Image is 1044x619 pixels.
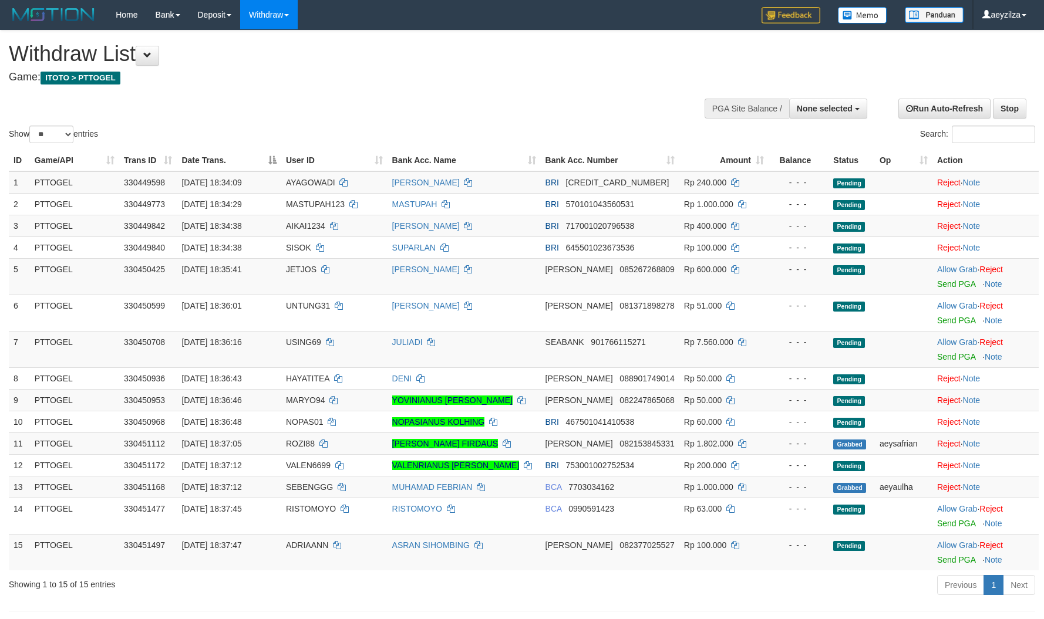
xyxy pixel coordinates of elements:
[30,432,119,454] td: PTTOGEL
[684,178,726,187] span: Rp 240.000
[833,418,865,428] span: Pending
[286,374,329,383] span: HAYATITEA
[30,258,119,295] td: PTTOGEL
[392,301,460,310] a: [PERSON_NAME]
[937,461,961,470] a: Reject
[181,461,241,470] span: [DATE] 18:37:12
[937,575,984,595] a: Previous
[684,540,726,550] span: Rp 100.000
[684,374,722,383] span: Rp 50.000
[286,221,325,231] span: AIKAI1234
[181,337,241,347] span: [DATE] 18:36:16
[932,389,1039,411] td: ·
[124,178,165,187] span: 330449598
[937,279,975,289] a: Send PGA
[963,482,981,492] a: Note
[30,476,119,498] td: PTTOGEL
[937,301,979,310] span: ·
[566,178,669,187] span: Copy 342301049635534 to clipboard
[9,193,30,215] td: 2
[119,150,177,171] th: Trans ID: activate to sort column ascending
[797,104,853,113] span: None selected
[937,178,961,187] a: Reject
[937,265,979,274] span: ·
[392,374,412,383] a: DENI
[286,461,331,470] span: VALEN6699
[392,178,460,187] a: [PERSON_NAME]
[9,411,30,432] td: 10
[963,199,981,209] a: Note
[392,395,513,405] a: YOVINIANUS [PERSON_NAME]
[286,395,325,405] span: MARYO94
[833,396,865,406] span: Pending
[932,498,1039,534] td: ·
[937,301,977,310] a: Allow Grab
[684,461,726,470] span: Rp 200.000
[993,99,1026,119] a: Stop
[833,541,865,551] span: Pending
[937,540,977,550] a: Allow Grab
[1003,575,1035,595] a: Next
[773,539,824,551] div: - - -
[124,504,165,513] span: 330451477
[875,476,932,498] td: aeyaulha
[963,374,981,383] a: Note
[9,454,30,476] td: 12
[9,574,426,590] div: Showing 1 to 15 of 15 entries
[566,221,635,231] span: Copy 717001020796538 to clipboard
[963,221,981,231] a: Note
[392,221,460,231] a: [PERSON_NAME]
[963,243,981,252] a: Note
[833,200,865,210] span: Pending
[30,498,119,534] td: PTTOGEL
[932,236,1039,258] td: ·
[937,243,961,252] a: Reject
[773,503,824,515] div: - - -
[30,454,119,476] td: PTTOGEL
[762,7,820,23] img: Feedback.jpg
[545,374,613,383] span: [PERSON_NAME]
[684,417,722,427] span: Rp 60.000
[9,331,30,367] td: 7
[286,243,311,252] span: SISOK
[937,555,975,564] a: Send PGA
[545,504,562,513] span: BCA
[30,171,119,194] td: PTTOGEL
[566,461,635,470] span: Copy 753001002752534 to clipboard
[932,411,1039,432] td: ·
[932,367,1039,389] td: ·
[30,236,119,258] td: PTTOGEL
[286,540,328,550] span: ADRIAANN
[30,215,119,236] td: PTTOGEL
[545,482,562,492] span: BCA
[937,221,961,231] a: Reject
[124,199,165,209] span: 330449773
[684,243,726,252] span: Rp 100.000
[932,331,1039,367] td: ·
[833,374,865,384] span: Pending
[985,555,1002,564] a: Note
[392,417,485,427] a: NOPASIANUS KOLHING
[286,439,315,448] span: ROZI88
[773,177,824,188] div: - - -
[619,395,674,405] span: Copy 082247865068 to clipboard
[286,301,330,310] span: UNTUNG31
[124,461,165,470] span: 330451172
[177,150,281,171] th: Date Trans.: activate to sort column descending
[9,498,30,534] td: 14
[932,454,1039,476] td: ·
[545,178,559,187] span: BRI
[833,243,865,253] span: Pending
[392,243,436,252] a: SUPARLAN
[181,265,241,274] span: [DATE] 18:35:41
[937,374,961,383] a: Reject
[124,374,165,383] span: 330450936
[773,394,824,406] div: - - -
[392,482,473,492] a: MUHAMAD FEBRIAN
[30,295,119,331] td: PTTOGEL
[30,411,119,432] td: PTTOGEL
[937,417,961,427] a: Reject
[181,221,241,231] span: [DATE] 18:34:38
[985,352,1002,361] a: Note
[388,150,541,171] th: Bank Acc. Name: activate to sort column ascending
